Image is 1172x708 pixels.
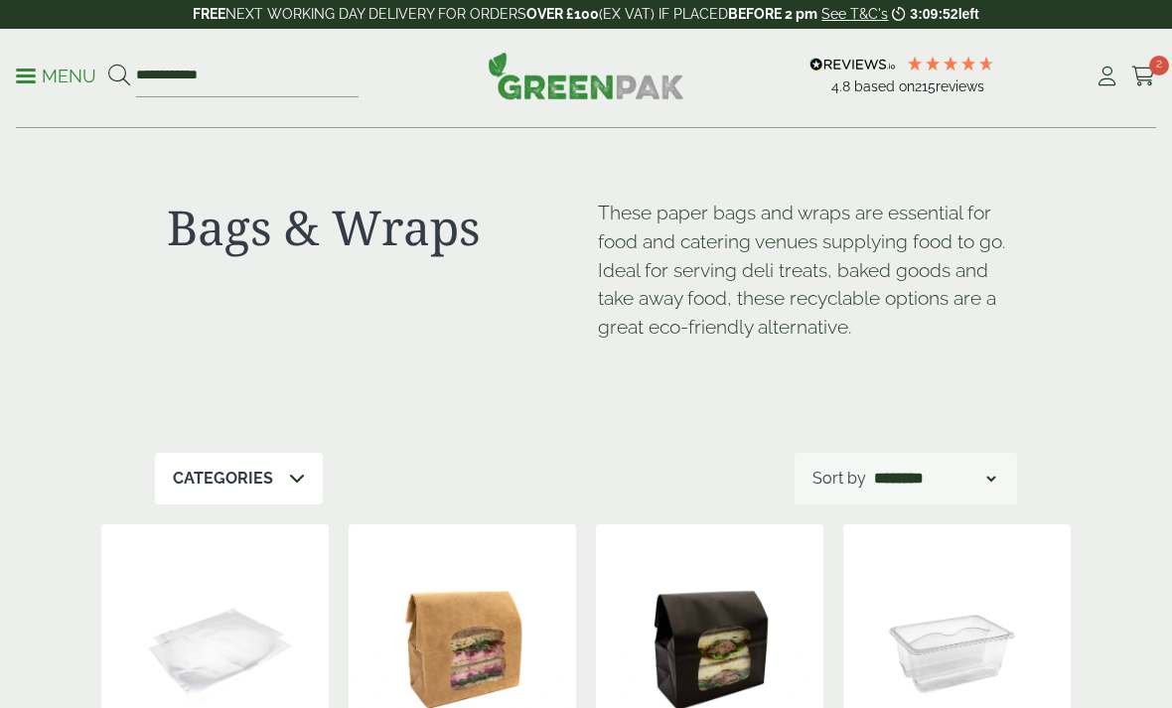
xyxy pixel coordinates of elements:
[167,199,574,256] h1: Bags & Wraps
[910,6,957,22] span: 3:09:52
[809,58,896,71] img: REVIEWS.io
[1149,56,1169,75] span: 2
[958,6,979,22] span: left
[870,467,999,491] select: Shop order
[812,467,866,491] p: Sort by
[16,65,96,84] a: Menu
[936,78,984,94] span: reviews
[915,78,936,94] span: 215
[488,52,684,99] img: GreenPak Supplies
[526,6,599,22] strong: OVER £100
[854,78,915,94] span: Based on
[831,78,854,94] span: 4.8
[821,6,888,22] a: See T&C's
[1095,67,1119,86] i: My Account
[1131,67,1156,86] i: Cart
[1131,62,1156,91] a: 2
[728,6,817,22] strong: BEFORE 2 pm
[598,199,1005,342] p: These paper bags and wraps are essential for food and catering venues supplying food to go. Ideal...
[193,6,225,22] strong: FREE
[16,65,96,88] p: Menu
[906,55,995,72] div: 4.79 Stars
[173,467,273,491] p: Categories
